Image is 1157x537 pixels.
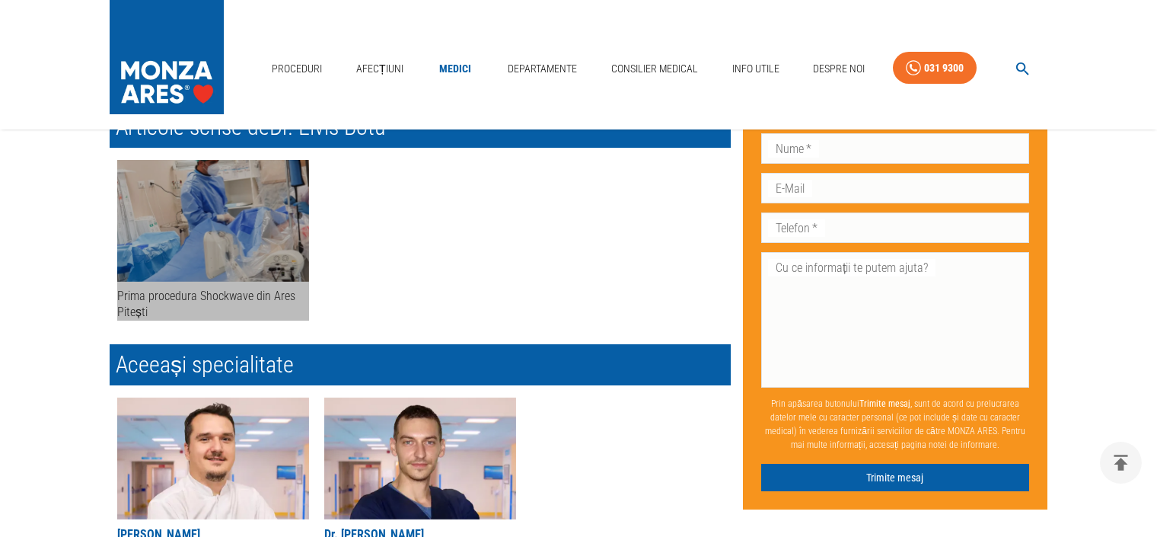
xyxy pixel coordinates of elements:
a: 031 9300 [893,52,977,85]
button: delete [1100,442,1142,484]
h2: Aceeași specialitate [110,344,731,385]
div: 031 9300 [924,59,964,78]
div: Prima procedura Shockwave din Ares Pitești [117,288,309,321]
a: Proceduri [266,53,328,85]
a: Afecțiuni [350,53,410,85]
button: Trimite mesaj [761,463,1029,491]
b: Trimite mesaj [859,398,910,408]
a: Medici [431,53,480,85]
a: Prima procedura Shockwave din Ares Pitești [117,160,309,321]
a: Departamente [502,53,583,85]
a: Despre Noi [807,53,871,85]
a: Consilier Medical [605,53,704,85]
a: Info Utile [726,53,786,85]
p: Prin apăsarea butonului , sunt de acord cu prelucrarea datelor mele cu caracter personal (ce pot ... [761,390,1029,457]
img: Prima procedura Shockwave din Ares Pitești [117,160,309,282]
